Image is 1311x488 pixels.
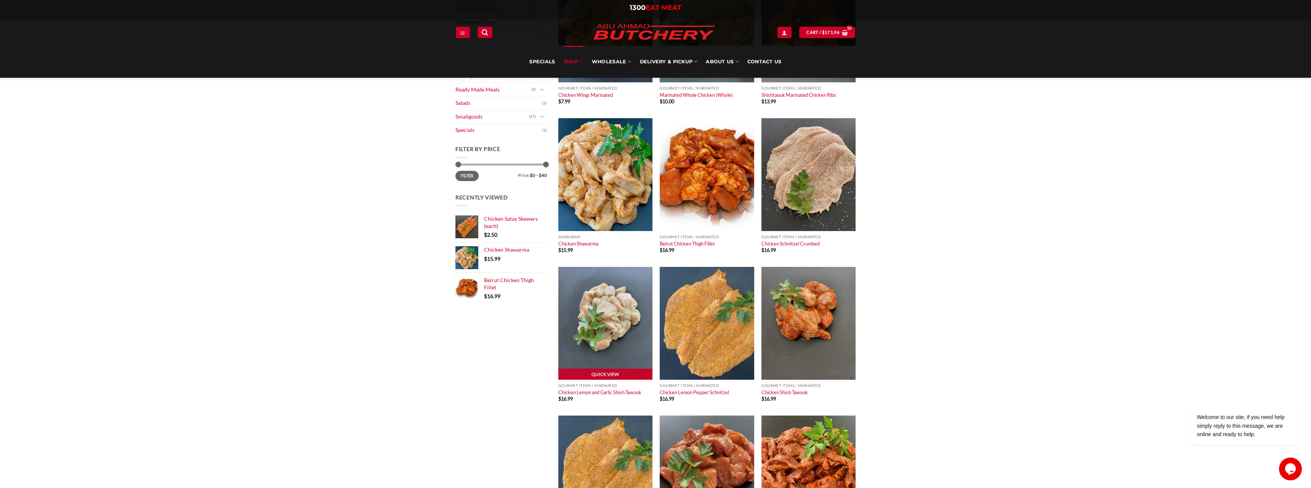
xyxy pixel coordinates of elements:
[564,46,583,78] a: SHOP
[761,384,856,388] p: Gourmet Items / Marinated
[558,396,573,402] bdi: 16.99
[542,125,547,136] span: (1)
[558,92,613,98] a: Chicken Wings Marinated
[630,3,681,12] a: 1300EAT MEAT
[646,3,681,12] span: EAT MEAT
[660,247,674,253] bdi: 16.99
[706,46,739,78] a: About Us
[761,396,776,402] bdi: 16.99
[660,247,662,253] span: $
[455,194,508,201] span: Recently Viewed
[558,267,652,380] img: Chicken-Lemon-and-Garlic-Shish-Tawook
[558,247,573,253] bdi: 15.99
[484,231,487,238] span: $
[558,235,652,239] p: Shawarma
[456,27,470,38] a: Menu
[761,98,776,104] bdi: 13.99
[761,235,856,239] p: Gourmet Items / Marinated
[660,118,754,231] img: Beirut Chicken Thigh Fillet
[484,277,534,290] span: Beirut Chicken Thigh Fillet
[761,389,808,395] a: Chicken Shish Tawook
[558,247,561,253] span: $
[484,277,547,291] a: Beirut Chicken Thigh Fillet
[455,96,542,110] a: Salads
[539,172,547,178] span: $40
[806,29,840,36] span: Cart /
[660,267,754,380] img: Chicken_Lemon_Pepper_Schnitzel
[587,19,721,46] img: Abu Ahmad Butchery
[484,255,500,262] bdi: 15.99
[484,255,487,262] span: $
[558,241,598,247] a: Chicken Shawarma
[484,215,547,230] a: Chicken Satay Skewers (each)
[558,369,652,380] a: Quick View
[529,46,555,78] a: Specials
[761,247,776,253] bdi: 16.99
[558,86,652,90] p: Gourmet Items / Marinated
[455,171,479,181] button: Filter
[530,172,535,178] span: $0
[761,247,764,253] span: $
[761,86,856,90] p: Gourmet Items / Marinated
[822,29,825,36] span: $
[660,98,674,104] bdi: 10.00
[761,267,856,380] img: Chicken-Shish-Tawook
[660,241,715,247] a: Beirut Chicken Thigh Fillet
[660,396,662,402] span: $
[777,27,791,38] a: Login
[592,46,631,78] a: Wholesale
[529,111,536,122] span: (27)
[484,246,547,253] a: Chicken Shawarma
[484,246,529,253] span: Chicken Shawarma
[538,85,547,94] button: Toggle
[455,171,547,178] div: Price: —
[630,3,646,12] span: 1300
[455,124,542,137] a: Specials
[660,235,754,239] p: Gourmet Items / Marinated
[660,92,733,98] a: Marinated Whole Chicken (Whole)
[455,83,531,96] a: Ready Made Meals
[558,98,561,104] span: $
[558,389,641,395] a: Chicken Lemon and Garlic Shish Tawook
[761,92,836,98] a: Shishtaouk Marinated Chicken Ribs
[761,118,856,231] img: Chicken-Schnitzel-Crumbed (per 1Kg)
[1279,457,1303,480] iframe: chat widget
[660,389,729,395] a: Chicken Lemon Pepper Schnitzel
[558,384,652,388] p: Gourmet Items / Marinated
[558,98,570,104] bdi: 7.99
[660,98,662,104] span: $
[542,98,547,109] span: (2)
[455,146,500,152] span: Filter by price
[761,241,820,247] a: Chicken Schnitzel Crumbed
[558,118,652,231] img: Chicken Shawarma
[799,27,855,38] a: View cart
[538,112,547,121] button: Toggle
[484,231,497,238] bdi: 2.50
[822,30,840,35] bdi: 171.96
[747,46,782,78] a: Contact Us
[558,396,561,402] span: $
[478,27,492,38] a: Search
[660,396,674,402] bdi: 16.99
[660,384,754,388] p: Gourmet Items / Marinated
[484,293,487,299] span: $
[484,293,500,299] bdi: 16.99
[761,98,764,104] span: $
[484,215,538,229] span: Chicken Satay Skewers (each)
[660,86,754,90] p: Gourmet Items / Marinated
[761,396,764,402] span: $
[1166,338,1303,454] iframe: chat widget
[455,110,529,124] a: Smallgoods
[640,46,698,78] a: Delivery & Pickup
[531,84,536,95] span: (2)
